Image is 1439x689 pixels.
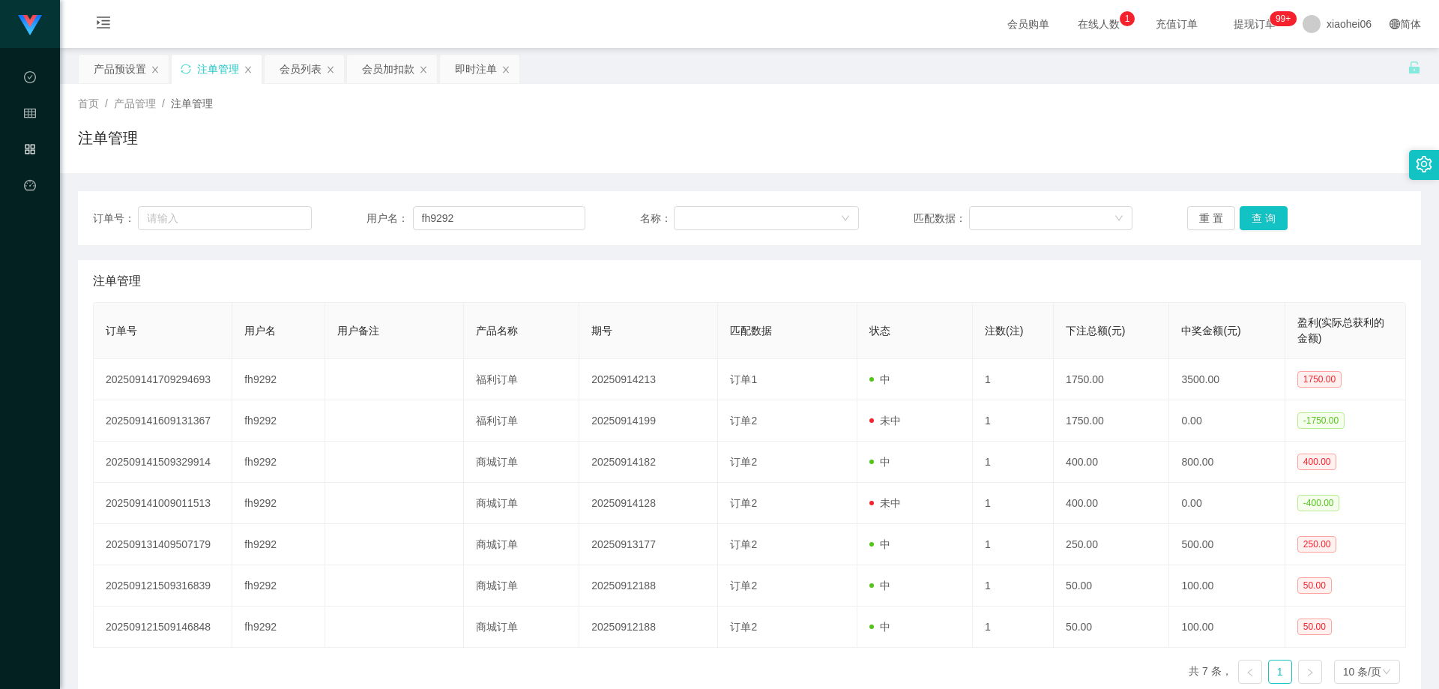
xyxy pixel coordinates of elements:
[1238,660,1262,684] li: 上一页
[181,64,191,74] i: 图标: sync
[869,415,901,427] span: 未中
[1269,661,1291,683] a: 1
[78,97,99,109] span: 首页
[337,325,379,337] span: 用户备注
[869,373,890,385] span: 中
[94,524,232,565] td: 202509131409507179
[455,55,497,83] div: 即时注单
[151,65,160,74] i: 图标: close
[501,65,510,74] i: 图标: close
[413,206,585,230] input: 请输入
[232,483,325,524] td: fh9292
[1408,61,1421,74] i: 图标: unlock
[1148,19,1205,29] span: 充值订单
[1054,483,1169,524] td: 400.00
[1169,359,1285,400] td: 3500.00
[1297,454,1337,470] span: 400.00
[1343,661,1381,683] div: 10 条/页
[973,442,1054,483] td: 1
[232,565,325,607] td: fh9292
[1268,660,1292,684] li: 1
[1169,442,1285,483] td: 800.00
[1297,371,1342,388] span: 1750.00
[869,580,890,592] span: 中
[730,373,757,385] span: 订单1
[1054,607,1169,648] td: 50.00
[730,456,757,468] span: 订单2
[1226,19,1283,29] span: 提现订单
[244,65,253,74] i: 图标: close
[591,325,612,337] span: 期号
[280,55,322,83] div: 会员列表
[1169,483,1285,524] td: 0.00
[232,359,325,400] td: fh9292
[1297,316,1385,344] span: 盈利(实际总获利的金额)
[1169,400,1285,442] td: 0.00
[1306,668,1315,677] i: 图标: right
[232,400,325,442] td: fh9292
[232,607,325,648] td: fh9292
[78,127,138,149] h1: 注单管理
[1270,11,1297,26] sup: 1194
[1054,400,1169,442] td: 1750.00
[244,325,276,337] span: 用户名
[973,607,1054,648] td: 1
[93,211,138,226] span: 订单号：
[730,325,772,337] span: 匹配数据
[730,580,757,592] span: 订单2
[78,1,129,49] i: 图标: menu-unfold
[1187,206,1235,230] button: 重 置
[973,565,1054,607] td: 1
[232,442,325,483] td: fh9292
[1054,442,1169,483] td: 400.00
[1246,668,1255,677] i: 图标: left
[24,72,36,205] span: 数据中心
[362,55,414,83] div: 会员加扣款
[24,64,36,94] i: 图标: check-circle-o
[94,442,232,483] td: 202509141509329914
[464,359,579,400] td: 福利订单
[579,524,718,565] td: 20250913177
[24,108,36,241] span: 会员管理
[1169,524,1285,565] td: 500.00
[1297,495,1340,511] span: -400.00
[1169,607,1285,648] td: 100.00
[326,65,335,74] i: 图标: close
[730,621,757,633] span: 订单2
[579,483,718,524] td: 20250914128
[464,400,579,442] td: 福利订单
[1240,206,1288,230] button: 查 询
[1297,577,1332,594] span: 50.00
[24,136,36,166] i: 图标: appstore-o
[730,538,757,550] span: 订单2
[1169,565,1285,607] td: 100.00
[869,497,901,509] span: 未中
[1297,412,1345,429] span: -1750.00
[869,538,890,550] span: 中
[464,607,579,648] td: 商城订单
[1120,11,1135,26] sup: 1
[869,456,890,468] span: 中
[973,400,1054,442] td: 1
[114,97,156,109] span: 产品管理
[162,97,165,109] span: /
[1416,156,1432,172] i: 图标: setting
[464,483,579,524] td: 商城订单
[464,524,579,565] td: 商城订单
[138,206,312,230] input: 请输入
[914,211,969,226] span: 匹配数据：
[476,325,518,337] span: 产品名称
[1181,325,1240,337] span: 中奖金额(元)
[94,607,232,648] td: 202509121509146848
[366,211,413,226] span: 用户名：
[94,483,232,524] td: 202509141009011513
[1297,619,1332,635] span: 50.00
[730,497,757,509] span: 订单2
[197,55,239,83] div: 注单管理
[841,214,850,224] i: 图标: down
[93,272,141,290] span: 注单管理
[1114,214,1123,224] i: 图标: down
[464,565,579,607] td: 商城订单
[1125,11,1130,26] p: 1
[579,565,718,607] td: 20250912188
